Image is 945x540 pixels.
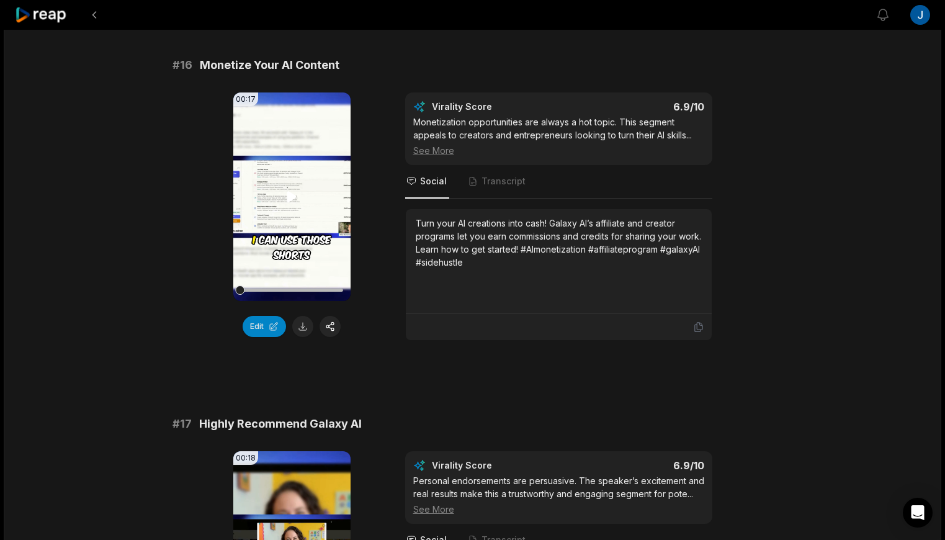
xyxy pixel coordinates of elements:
[571,101,704,113] div: 6.9 /10
[172,56,192,74] span: # 16
[413,115,704,157] div: Monetization opportunities are always a hot topic. This segment appeals to creators and entrepren...
[243,316,286,337] button: Edit
[405,165,712,199] nav: Tabs
[413,144,704,157] div: See More
[432,101,565,113] div: Virality Score
[233,92,351,301] video: Your browser does not support mp4 format.
[903,498,933,528] div: Open Intercom Messenger
[420,175,447,187] span: Social
[416,217,702,269] div: Turn your AI creations into cash! Galaxy AI’s affiliate and creator programs let you earn commiss...
[432,459,565,472] div: Virality Score
[199,415,362,433] span: Highly Recommend Galaxy AI
[571,459,704,472] div: 6.9 /10
[172,415,192,433] span: # 17
[413,474,704,516] div: Personal endorsements are persuasive. The speaker’s excitement and real results make this a trust...
[413,503,704,516] div: See More
[200,56,339,74] span: Monetize Your AI Content
[481,175,526,187] span: Transcript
